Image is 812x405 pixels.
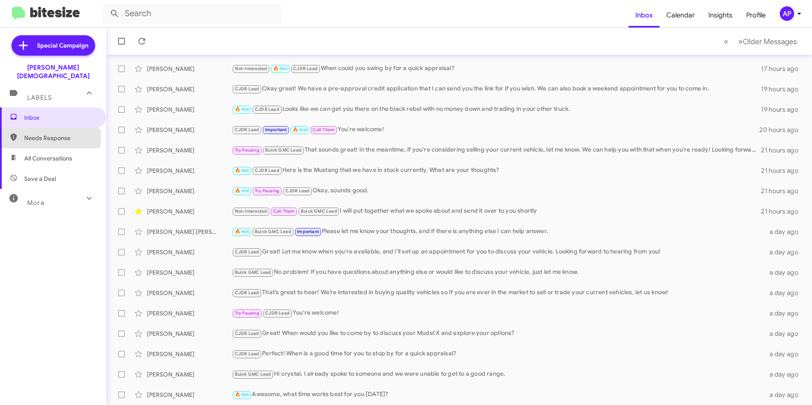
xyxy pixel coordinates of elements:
div: Great! When would you like to come by to discuss your Model X and explore your options? [232,329,764,338]
div: [PERSON_NAME] [147,391,232,399]
span: CJDR Lead [265,310,290,316]
div: When could you swing by for a quick appraisal? [232,64,761,73]
span: 🔥 Hot [235,168,249,173]
span: CJDR Lead [293,66,318,71]
div: 19 hours ago [761,85,805,93]
div: [PERSON_NAME] [147,207,232,216]
div: [PERSON_NAME] [147,85,232,93]
div: 17 hours ago [761,65,805,73]
div: [PERSON_NAME] [PERSON_NAME] [147,228,232,236]
div: a day ago [764,248,805,256]
div: You're welcome! [232,125,759,135]
div: Hi crystal, I already spoke to someone and we were unable to get to a good range. [232,369,764,379]
div: a day ago [764,391,805,399]
span: 🔥 Hot [293,127,307,132]
a: Special Campaign [11,35,95,56]
span: CJDR Lead [285,188,310,194]
div: [PERSON_NAME] [147,268,232,277]
span: Call Them [313,127,335,132]
span: Try Pausing [235,310,259,316]
span: Buick GMC Lead [301,208,337,214]
div: [PERSON_NAME] [147,289,232,297]
div: a day ago [764,329,805,338]
span: CJDR Lead [235,127,259,132]
div: [PERSON_NAME] [147,65,232,73]
a: Insights [702,3,739,28]
span: Try Pausing [235,147,259,153]
span: Buick GMC Lead [235,270,271,275]
div: That’s great to hear! We’re interested in buying quality vehicles so If you are ever in the marke... [232,288,764,298]
div: 21 hours ago [761,187,805,195]
button: Previous [719,33,733,50]
div: [PERSON_NAME] [147,309,232,318]
button: AP [773,6,803,21]
div: Okay, sounds good. [232,186,761,196]
span: 🔥 Hot [235,107,249,112]
span: Call Them [273,208,295,214]
span: Needs Response [24,134,96,142]
div: You're welcome! [232,308,764,318]
div: Here is the Mustang that we have in stock currently. What are your thoughts? [232,166,761,175]
div: [PERSON_NAME] [147,166,232,175]
div: a day ago [764,350,805,358]
div: a day ago [764,309,805,318]
span: CJDR Lead [235,351,259,357]
span: Save a Deal [24,174,56,183]
span: CJDR Lead [235,331,259,336]
span: « [724,36,728,47]
input: Search [103,3,281,24]
span: Inbox [24,113,96,122]
a: Inbox [629,3,660,28]
div: No problem! If you have questions about anything else or would like to discuss your vehicle, just... [232,267,764,277]
span: Calendar [660,3,702,28]
span: 🔥 Hot [235,392,249,397]
span: Buick GMC Lead [235,371,271,377]
div: [PERSON_NAME] [147,248,232,256]
span: Not-Interested [235,66,268,71]
div: a day ago [764,289,805,297]
div: 19 hours ago [761,105,805,114]
div: AP [780,6,794,21]
nav: Page navigation example [719,33,802,50]
span: CJDR Lead [235,249,259,255]
button: Next [733,33,802,50]
div: a day ago [764,268,805,277]
a: Profile [739,3,773,28]
div: Perfect! When is a good time for you to stop by for a quick appraisal? [232,349,764,359]
div: [PERSON_NAME] [147,329,232,338]
div: Looks like we can get you there on the black rebel with no money down and trading in your other t... [232,104,761,114]
span: Try Pausing [255,188,279,194]
div: 20 hours ago [759,126,805,134]
div: Please let me know your thoughts, and if there is anything else I can help answer. [232,227,764,236]
span: Special Campaign [37,41,88,50]
span: 🔥 Hot [235,188,249,194]
div: [PERSON_NAME] [147,126,232,134]
span: Important [297,229,319,234]
div: 21 hours ago [761,146,805,155]
div: [PERSON_NAME] [147,187,232,195]
span: CJDR Lead [255,168,279,173]
span: Important [265,127,287,132]
div: Awesome, what time works best for you [DATE]? [232,390,764,399]
span: CJDR Lead [255,107,279,112]
div: I will put together what we spoke about and send it over to you shortly [232,206,761,216]
span: Buick GMC Lead [265,147,302,153]
div: a day ago [764,228,805,236]
span: CJDR Lead [235,86,259,92]
div: [PERSON_NAME] [147,370,232,379]
span: Not-Interested [235,208,268,214]
span: All Conversations [24,154,72,163]
span: Buick GMC Lead [255,229,291,234]
span: Older Messages [743,37,797,46]
span: More [27,199,45,207]
span: CJDR Lead [235,290,259,295]
div: [PERSON_NAME] [147,105,232,114]
span: Labels [27,94,52,101]
div: a day ago [764,370,805,379]
div: 21 hours ago [761,207,805,216]
div: That sounds great! In the meantime, if you're considering selling your current vehicle, let me kn... [232,145,761,155]
div: [PERSON_NAME] [147,350,232,358]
